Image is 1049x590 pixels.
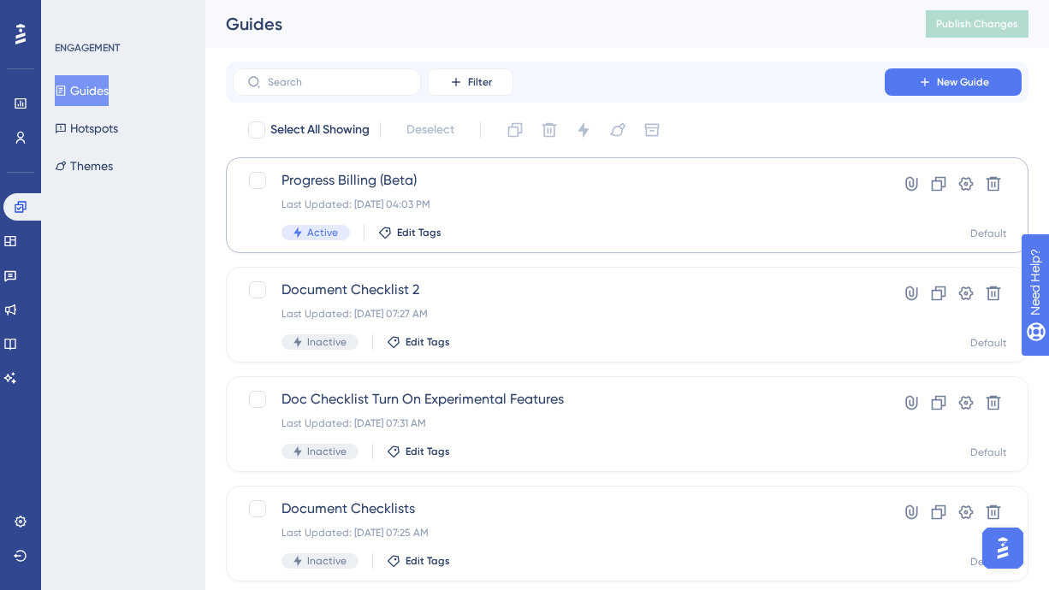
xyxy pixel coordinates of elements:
span: Inactive [307,554,347,568]
span: Deselect [406,120,454,140]
button: Publish Changes [926,10,1028,38]
span: New Guide [937,75,989,89]
span: Edit Tags [406,445,450,458]
div: Default [970,555,1007,569]
div: Last Updated: [DATE] 07:31 AM [282,416,836,430]
div: Last Updated: [DATE] 07:25 AM [282,526,836,540]
div: Guides [226,12,883,36]
div: ENGAGEMENT [55,41,120,55]
span: Active [307,226,338,239]
button: Deselect [391,115,470,145]
span: Edit Tags [397,226,442,239]
button: New Guide [885,68,1022,96]
button: Edit Tags [387,335,450,349]
span: Doc Checklist Turn On Experimental Features [282,389,836,410]
span: Need Help? [40,4,107,25]
span: Inactive [307,445,347,458]
button: Edit Tags [378,226,442,239]
div: Default [970,336,1007,350]
button: Hotspots [55,113,118,144]
span: Document Checklists [282,499,836,519]
button: Filter [428,68,513,96]
button: Edit Tags [387,554,450,568]
span: Document Checklist 2 [282,280,836,300]
span: Select All Showing [270,120,370,140]
span: Edit Tags [406,335,450,349]
div: Default [970,227,1007,240]
span: Edit Tags [406,554,450,568]
div: Last Updated: [DATE] 07:27 AM [282,307,836,321]
iframe: UserGuiding AI Assistant Launcher [977,522,1028,574]
span: Progress Billing (Beta) [282,170,836,191]
span: Filter [468,75,492,89]
button: Guides [55,75,109,106]
input: Search [268,76,406,88]
span: Publish Changes [936,17,1018,31]
div: Default [970,445,1007,459]
div: Last Updated: [DATE] 04:03 PM [282,198,836,211]
button: Themes [55,150,113,181]
span: Inactive [307,335,347,349]
button: Edit Tags [387,445,450,458]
